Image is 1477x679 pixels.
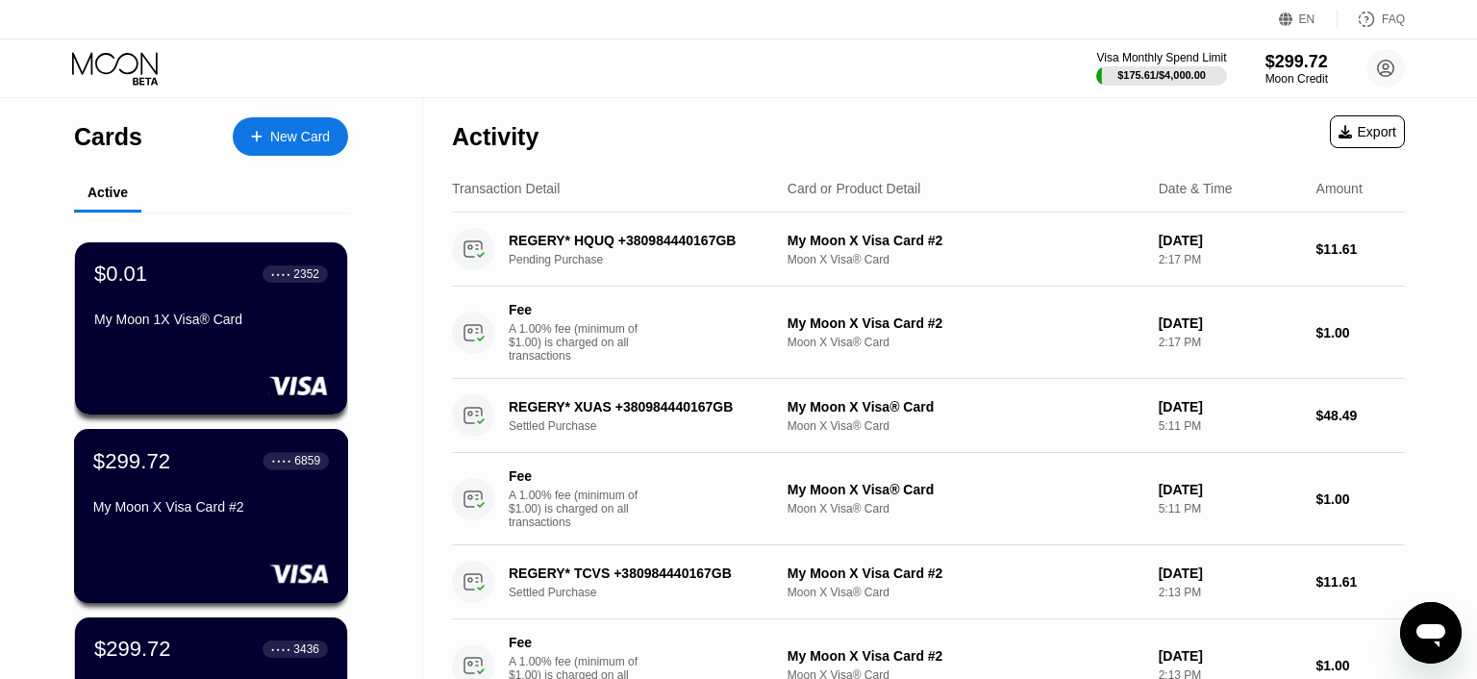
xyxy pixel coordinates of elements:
[1339,124,1396,139] div: Export
[1316,181,1363,196] div: Amount
[788,586,1143,599] div: Moon X Visa® Card
[1159,315,1301,331] div: [DATE]
[233,117,348,156] div: New Card
[1316,491,1405,507] div: $1.00
[1279,10,1338,29] div: EN
[94,637,171,662] div: $299.72
[75,430,347,602] div: $299.72● ● ● ●6859My Moon X Visa Card #2
[1382,13,1405,26] div: FAQ
[788,315,1143,331] div: My Moon X Visa Card #2
[788,181,921,196] div: Card or Product Detail
[1159,482,1301,497] div: [DATE]
[452,123,538,151] div: Activity
[788,502,1143,516] div: Moon X Visa® Card
[294,454,320,467] div: 6859
[509,302,643,317] div: Fee
[1316,408,1405,423] div: $48.49
[788,482,1143,497] div: My Moon X Visa® Card
[452,181,560,196] div: Transaction Detail
[75,242,347,415] div: $0.01● ● ● ●2352My Moon 1X Visa® Card
[788,419,1143,433] div: Moon X Visa® Card
[452,213,1405,287] div: REGERY* HQUQ +380984440167GBPending PurchaseMy Moon X Visa Card #2Moon X Visa® Card[DATE]2:17 PM$...
[509,419,797,433] div: Settled Purchase
[788,399,1143,415] div: My Moon X Visa® Card
[1265,52,1328,86] div: $299.72Moon Credit
[1159,586,1301,599] div: 2:13 PM
[452,545,1405,619] div: REGERY* TCVS +380984440167GBSettled PurchaseMy Moon X Visa Card #2Moon X Visa® Card[DATE]2:13 PM$...
[452,453,1405,545] div: FeeA 1.00% fee (minimum of $1.00) is charged on all transactionsMy Moon X Visa® CardMoon X Visa® ...
[1299,13,1315,26] div: EN
[93,448,170,473] div: $299.72
[293,642,319,656] div: 3436
[272,458,291,464] div: ● ● ● ●
[1096,51,1226,86] div: Visa Monthly Spend Limit$175.61/$4,000.00
[271,271,290,277] div: ● ● ● ●
[509,566,777,581] div: REGERY* TCVS +380984440167GB
[1316,658,1405,673] div: $1.00
[1096,51,1226,64] div: Visa Monthly Spend Limit
[788,648,1143,664] div: My Moon X Visa Card #2
[74,123,142,151] div: Cards
[509,489,653,529] div: A 1.00% fee (minimum of $1.00) is charged on all transactions
[93,499,329,515] div: My Moon X Visa Card #2
[788,253,1143,266] div: Moon X Visa® Card
[1338,10,1405,29] div: FAQ
[1159,399,1301,415] div: [DATE]
[1159,233,1301,248] div: [DATE]
[1265,72,1328,86] div: Moon Credit
[1316,241,1405,257] div: $11.61
[293,267,319,281] div: 2352
[452,287,1405,379] div: FeeA 1.00% fee (minimum of $1.00) is charged on all transactionsMy Moon X Visa Card #2Moon X Visa...
[271,646,290,652] div: ● ● ● ●
[1159,566,1301,581] div: [DATE]
[1159,253,1301,266] div: 2:17 PM
[1159,336,1301,349] div: 2:17 PM
[509,635,643,650] div: Fee
[1117,69,1206,81] div: $175.61 / $4,000.00
[1159,419,1301,433] div: 5:11 PM
[1330,115,1405,148] div: Export
[788,336,1143,349] div: Moon X Visa® Card
[88,185,128,200] div: Active
[788,233,1143,248] div: My Moon X Visa Card #2
[788,566,1143,581] div: My Moon X Visa Card #2
[452,379,1405,453] div: REGERY* XUAS +380984440167GBSettled PurchaseMy Moon X Visa® CardMoon X Visa® Card[DATE]5:11 PM$48.49
[1159,648,1301,664] div: [DATE]
[94,312,328,327] div: My Moon 1X Visa® Card
[270,129,330,145] div: New Card
[509,322,653,363] div: A 1.00% fee (minimum of $1.00) is charged on all transactions
[1316,574,1405,590] div: $11.61
[94,262,147,287] div: $0.01
[509,468,643,484] div: Fee
[1316,325,1405,340] div: $1.00
[509,233,777,248] div: REGERY* HQUQ +380984440167GB
[509,586,797,599] div: Settled Purchase
[509,253,797,266] div: Pending Purchase
[1400,602,1462,664] iframe: Button to launch messaging window
[509,399,777,415] div: REGERY* XUAS +380984440167GB
[1159,502,1301,516] div: 5:11 PM
[1265,52,1328,72] div: $299.72
[1159,181,1233,196] div: Date & Time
